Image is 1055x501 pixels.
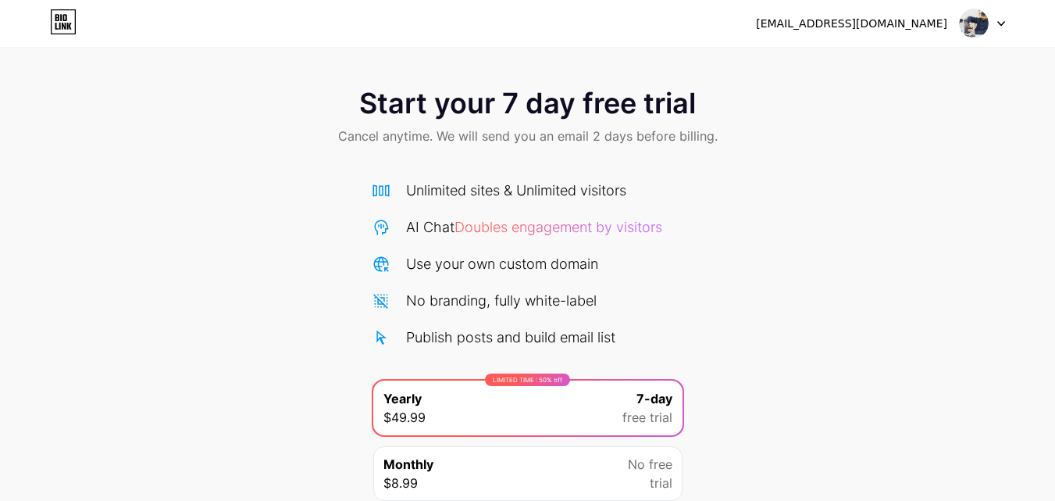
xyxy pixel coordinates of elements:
[622,408,672,427] span: free trial
[454,219,662,235] span: Doubles engagement by visitors
[756,16,947,32] div: [EMAIL_ADDRESS][DOMAIN_NAME]
[338,127,718,145] span: Cancel anytime. We will send you an email 2 days before billing.
[406,217,662,238] div: AI Chat
[628,455,672,474] span: No free
[485,374,570,386] div: LIMITED TIME : 50% off
[406,253,598,274] div: Use your own custom domain
[406,290,597,311] div: No branding, fully white-label
[383,408,426,427] span: $49.99
[406,327,615,348] div: Publish posts and build email list
[406,180,626,201] div: Unlimited sites & Unlimited visitors
[383,389,422,408] span: Yearly
[383,474,418,492] span: $8.99
[959,9,989,38] img: AI Managed IT Services
[636,389,672,408] span: 7-day
[359,88,696,119] span: Start your 7 day free trial
[383,455,433,474] span: Monthly
[650,474,672,492] span: trial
